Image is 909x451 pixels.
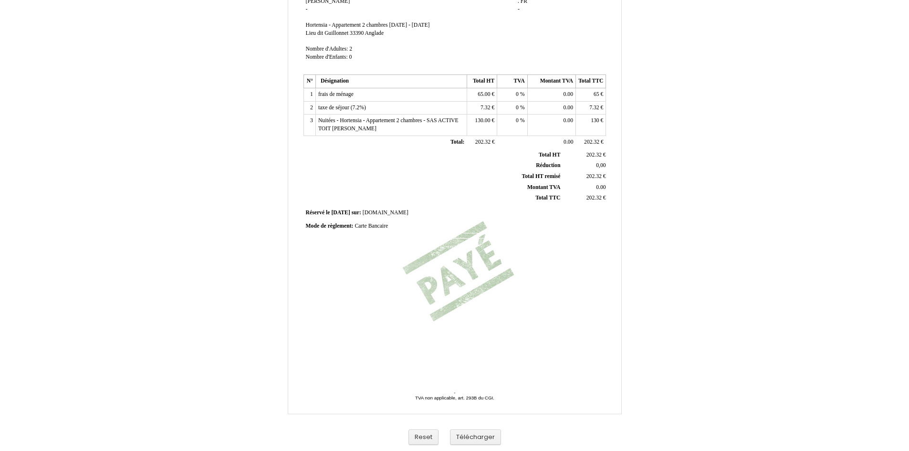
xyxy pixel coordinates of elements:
[318,91,354,97] span: frais de ménage
[594,91,599,97] span: 65
[478,91,490,97] span: 65.00
[564,117,573,124] span: 0.00
[539,152,560,158] span: Total HT
[562,171,607,182] td: €
[467,115,497,136] td: €
[518,6,520,12] span: -
[596,162,606,168] span: 0,00
[516,105,519,111] span: 0
[355,223,388,229] span: Carte Bancaire
[516,117,519,124] span: 0
[475,117,490,124] span: 130.00
[497,75,527,88] th: TVA
[562,150,607,160] td: €
[389,22,429,28] span: [DATE] - [DATE]
[497,115,527,136] td: %
[467,101,497,115] td: €
[589,105,599,111] span: 7.32
[586,152,602,158] span: 202.32
[306,54,348,60] span: Nombre d'Enfants:
[564,105,573,111] span: 0.00
[303,75,315,88] th: N°
[350,30,364,36] span: 33390
[535,195,560,201] span: Total TTC
[576,115,606,136] td: €
[454,390,455,395] span: -
[596,184,606,190] span: 0.00
[516,91,519,97] span: 0
[363,210,408,216] span: [DOMAIN_NAME]
[450,430,501,445] button: Télécharger
[306,210,330,216] span: Réservé le
[408,430,439,445] button: Reset
[352,210,361,216] span: sur:
[576,88,606,102] td: €
[318,117,459,132] span: Nuitées - Hortensia - Appartement 2 chambres - SAS ACTIVE TOIT [PERSON_NAME]
[586,173,602,179] span: 202.32
[415,395,494,400] span: TVA non applicable, art. 293B du CGI.
[306,46,348,52] span: Nombre d'Adultes:
[306,6,308,12] span: -
[306,30,349,36] span: Lieu dit Guillonnet
[303,115,315,136] td: 3
[564,91,573,97] span: 0.00
[306,223,354,229] span: Mode de règlement:
[467,88,497,102] td: €
[303,88,315,102] td: 1
[318,105,366,111] span: taxe de séjour (7.2%)
[306,22,388,28] span: Hortensia - Appartement 2 chambres
[349,46,352,52] span: 2
[475,139,491,145] span: 202.32
[584,139,599,145] span: 202.32
[365,30,384,36] span: Anglade
[497,88,527,102] td: %
[536,162,560,168] span: Réduction
[481,105,490,111] span: 7.32
[331,210,350,216] span: [DATE]
[303,101,315,115] td: 2
[576,75,606,88] th: Total TTC
[591,117,599,124] span: 130
[564,139,573,145] span: 0.00
[522,173,560,179] span: Total HT remisé
[450,139,464,145] span: Total:
[527,75,575,88] th: Montant TVA
[527,184,560,190] span: Montant TVA
[562,193,607,204] td: €
[315,75,467,88] th: Désignation
[497,101,527,115] td: %
[576,136,606,149] td: €
[467,136,497,149] td: €
[576,101,606,115] td: €
[586,195,602,201] span: 202.32
[349,54,352,60] span: 0
[467,75,497,88] th: Total HT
